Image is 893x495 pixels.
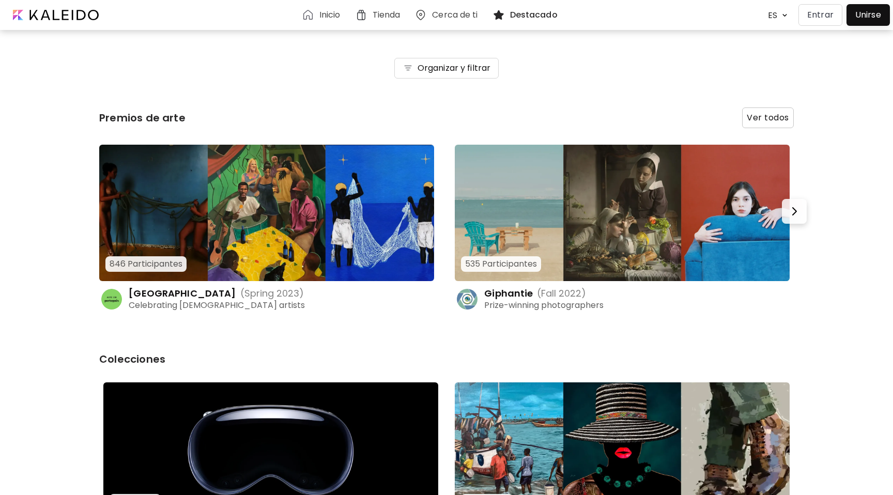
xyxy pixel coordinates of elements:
[461,256,541,272] div: 535 Participantes
[846,4,890,26] a: Unirse
[129,287,236,300] h4: [GEOGRAPHIC_DATA]
[319,11,341,19] h6: Inicio
[355,9,405,21] a: Tienda
[240,287,304,300] h3: (Spring 2023)
[763,6,779,24] div: ES
[742,107,794,128] button: Ver todos
[782,199,807,224] button: Next-button
[537,287,586,300] h3: (Fall 2022)
[455,145,790,281] img: https://cdn.kaleido.art/CDN/ArtPrize/14/Background/large.webp?updated=489904
[414,9,482,21] a: Cerca de ti
[798,4,846,26] a: Entrar
[99,111,186,125] p: Premios de arte
[418,62,490,74] h6: Organizar y filtrar
[492,9,562,21] a: Destacado
[484,300,784,311] h5: Prize-winning photographers
[743,108,793,128] span: Ver todos
[105,256,187,272] div: 846 Participantes
[798,4,842,26] button: Entrar
[129,300,429,311] h5: Celebrating [DEMOGRAPHIC_DATA] artists
[807,9,834,21] p: Entrar
[510,11,558,19] h6: Destacado
[484,287,533,300] h4: Giphantie
[432,11,478,19] h6: Cerca de ti
[779,10,790,20] img: arrow down
[373,11,401,19] h6: Tienda
[394,58,499,79] button: Organizar y filtrar
[788,205,800,218] img: Next-button
[99,145,434,281] img: https://cdn.kaleido.art/CDN/ArtPrize/15/Background/large.webp?updated=554611
[302,9,345,21] a: Inicio
[99,352,794,366] p: Colecciones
